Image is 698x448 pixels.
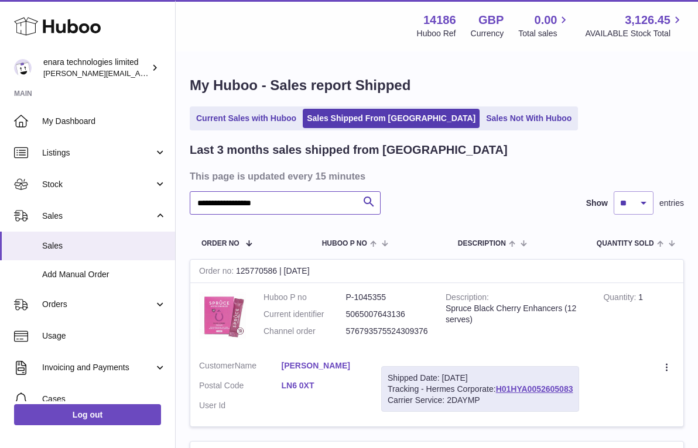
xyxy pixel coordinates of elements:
h2: Last 3 months sales shipped from [GEOGRAPHIC_DATA] [190,142,508,158]
span: AVAILABLE Stock Total [585,28,684,39]
span: Cases [42,394,166,405]
div: Spruce Black Cherry Enhancers (12 serves) [446,303,586,325]
dd: P-1045355 [346,292,429,303]
div: Huboo Ref [417,28,456,39]
h1: My Huboo - Sales report Shipped [190,76,684,95]
h3: This page is updated every 15 minutes [190,170,681,182]
dd: 5065007643136 [346,309,429,320]
span: 0.00 [535,12,557,28]
a: H01HYA0052605083 [496,384,573,394]
dt: Huboo P no [264,292,346,303]
strong: Description [446,292,489,305]
img: 1747668942.jpeg [199,292,246,339]
strong: Quantity [603,292,638,305]
div: 125770586 | [DATE] [190,260,683,283]
dd: 576793575524309376 [346,326,429,337]
img: Dee@enara.co [14,59,32,77]
a: Sales Shipped From [GEOGRAPHIC_DATA] [303,109,480,128]
a: LN6 0XT [282,380,364,391]
strong: 14186 [423,12,456,28]
span: Sales [42,211,154,222]
span: Usage [42,330,166,342]
span: Listings [42,147,154,158]
a: Sales Not With Huboo [482,109,576,128]
span: Add Manual Order [42,269,166,280]
strong: GBP [478,12,504,28]
span: Invoicing and Payments [42,362,154,373]
a: Current Sales with Huboo [192,109,300,128]
dt: Current identifier [264,309,346,320]
span: 3,126.45 [625,12,670,28]
span: Sales [42,240,166,251]
td: 1 [594,283,683,351]
dt: Name [199,360,282,374]
dt: Postal Code [199,380,282,394]
span: [PERSON_NAME][EMAIL_ADDRESS][DOMAIN_NAME] [43,68,235,78]
dt: Channel order [264,326,346,337]
div: Shipped Date: [DATE] [388,373,573,384]
span: Description [458,240,506,247]
a: Log out [14,404,161,425]
a: 0.00 Total sales [518,12,570,39]
a: [PERSON_NAME] [282,360,364,371]
label: Show [586,198,608,209]
div: Tracking - Hermes Corporate: [381,366,579,412]
a: 3,126.45 AVAILABLE Stock Total [585,12,684,39]
span: Stock [42,179,154,190]
div: Carrier Service: 2DAYMP [388,395,573,406]
dt: User Id [199,400,282,411]
div: enara technologies limited [43,57,149,79]
strong: Order no [199,266,236,278]
span: My Dashboard [42,116,166,127]
span: Order No [201,240,239,247]
div: Currency [471,28,504,39]
span: Orders [42,299,154,310]
span: Quantity Sold [597,240,654,247]
span: Total sales [518,28,570,39]
span: entries [659,198,684,209]
span: Huboo P no [322,240,367,247]
span: Customer [199,361,235,370]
